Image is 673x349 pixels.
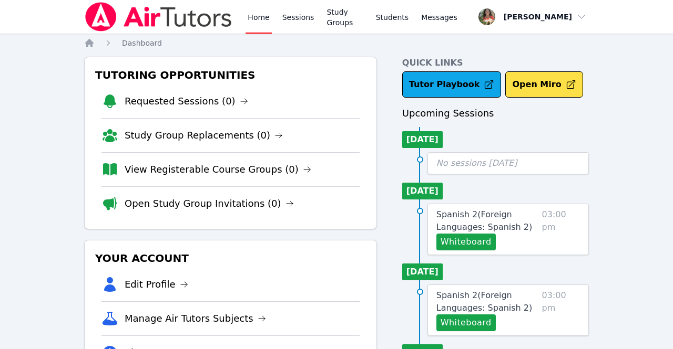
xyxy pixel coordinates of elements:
img: Air Tutors [84,2,233,31]
span: No sessions [DATE] [436,158,517,168]
li: [DATE] [402,131,443,148]
span: Messages [421,12,457,23]
button: Whiteboard [436,314,496,331]
a: Edit Profile [125,277,188,292]
span: 03:00 pm [542,289,580,331]
a: Manage Air Tutors Subjects [125,311,266,326]
button: Whiteboard [436,234,496,250]
a: Spanish 2(Foreign Languages: Spanish 2) [436,289,538,314]
nav: Breadcrumb [84,38,589,48]
span: Spanish 2 ( Foreign Languages: Spanish 2 ) [436,209,532,232]
a: Requested Sessions (0) [125,94,248,109]
a: Dashboard [122,38,162,48]
a: Study Group Replacements (0) [125,128,283,143]
h3: Your Account [93,249,368,268]
h3: Upcoming Sessions [402,106,589,121]
h3: Tutoring Opportunities [93,66,368,84]
span: Spanish 2 ( Foreign Languages: Spanish 2 ) [436,290,532,313]
a: Tutor Playbook [402,71,502,98]
a: Open Study Group Invitations (0) [125,196,294,211]
a: View Registerable Course Groups (0) [125,162,311,177]
li: [DATE] [402,263,443,280]
button: Open Miro [505,71,583,98]
li: [DATE] [402,183,443,199]
h4: Quick Links [402,57,589,69]
span: 03:00 pm [542,208,580,250]
span: Dashboard [122,39,162,47]
a: Spanish 2(Foreign Languages: Spanish 2) [436,208,538,234]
